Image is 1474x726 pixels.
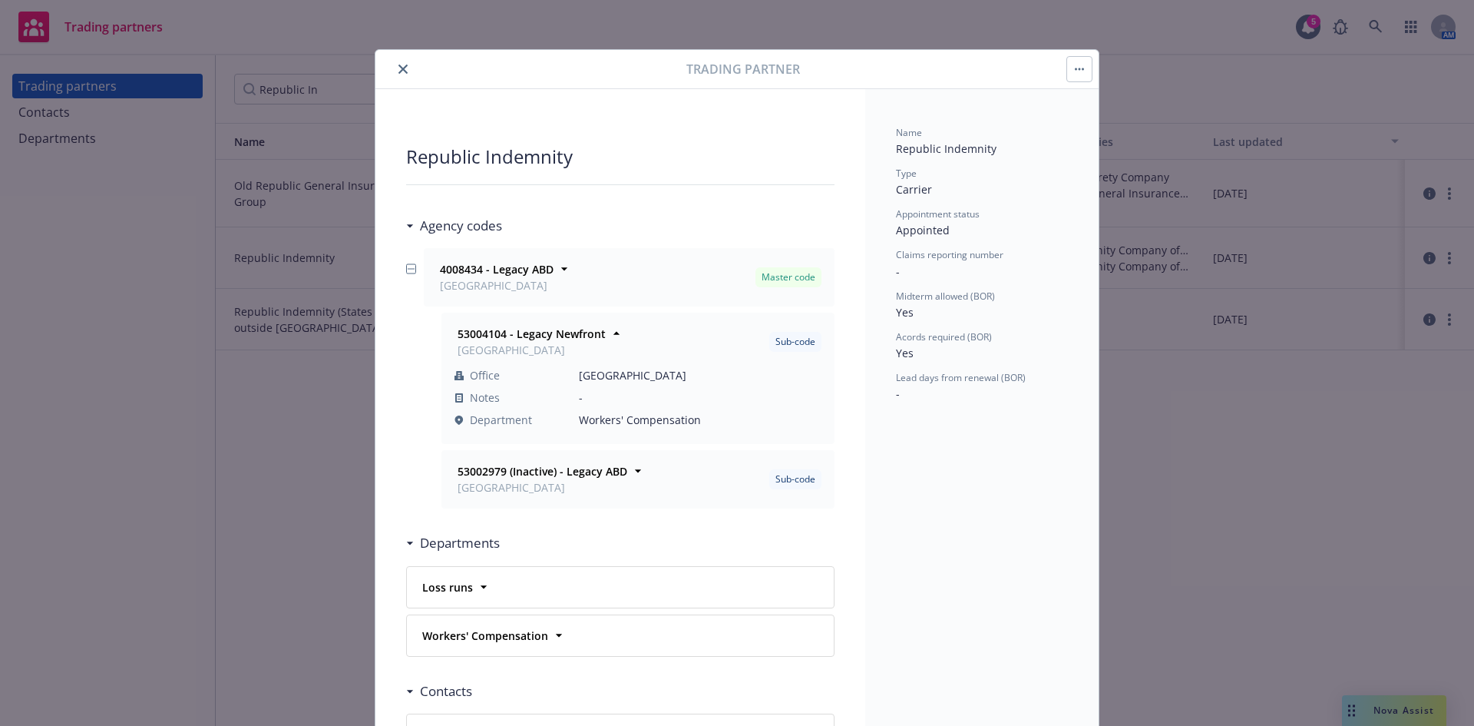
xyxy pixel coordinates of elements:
[775,472,815,486] span: Sub-code
[458,327,606,341] strong: 53004104 - Legacy Newfront
[422,580,473,595] strong: Loss runs
[420,681,472,701] h3: Contacts
[406,216,502,236] div: Agency codes
[896,167,917,180] span: Type
[458,464,627,479] strong: 53002979 (Inactive) - Legacy ABD
[896,305,914,320] span: Yes
[775,335,815,349] span: Sub-code
[440,262,554,277] strong: 4008434 - Legacy ABD
[406,533,500,553] div: Departments
[896,207,980,220] span: Appointment status
[406,144,834,169] div: Republic Indemnity
[470,412,532,428] span: Department
[458,342,606,358] span: [GEOGRAPHIC_DATA]
[762,270,815,284] span: Master code
[896,264,900,279] span: -
[896,248,1003,261] span: Claims reporting number
[896,290,995,303] span: Midterm allowed (BOR)
[406,681,472,701] div: Contacts
[896,330,992,343] span: Acords required (BOR)
[470,390,500,406] span: Notes
[896,141,996,156] span: Republic Indemnity
[896,182,932,197] span: Carrier
[896,371,1026,384] span: Lead days from renewal (BOR)
[458,479,627,496] span: [GEOGRAPHIC_DATA]
[686,60,800,78] span: Trading partner
[896,126,922,139] span: Name
[896,386,900,401] span: -
[896,346,914,360] span: Yes
[579,390,821,406] span: -
[420,216,502,236] h3: Agency codes
[579,367,821,383] span: [GEOGRAPHIC_DATA]
[420,533,500,553] h3: Departments
[440,277,554,293] span: [GEOGRAPHIC_DATA]
[579,412,821,428] span: Workers' Compensation
[422,628,548,643] strong: Workers' Compensation
[896,223,950,237] span: Appointed
[470,367,500,383] span: Office
[394,60,412,78] button: close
